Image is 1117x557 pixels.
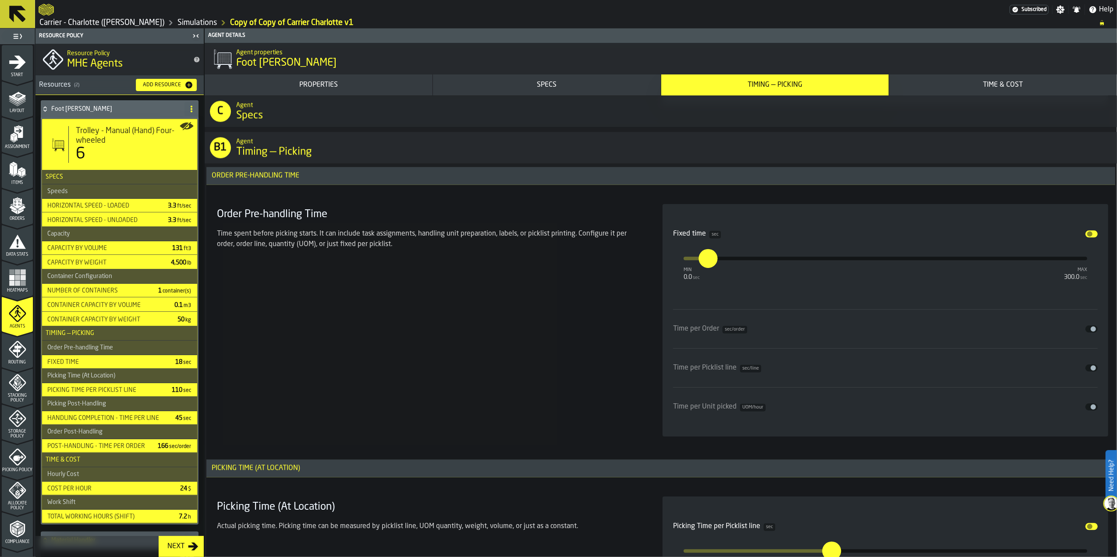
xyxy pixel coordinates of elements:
[171,260,192,266] span: 4,500
[210,101,231,122] div: C
[1106,451,1116,500] label: Need Help?
[2,501,33,511] span: Allocate Policy
[2,117,33,152] li: menu Assignment
[172,387,192,393] span: 110
[1010,5,1049,14] div: Menu Subscription
[42,425,197,439] h3: title-section-Order Post-Handling
[2,440,33,475] li: menu Picking Policy
[158,288,192,294] span: 1
[164,541,188,552] div: Next
[168,203,192,209] span: 3.3
[42,344,118,351] div: Order Pre-handling Time
[42,256,197,269] div: StatList-item-Capacity by weight
[158,443,192,449] span: 166
[436,80,657,90] div: Specs
[1064,274,1087,281] div: 300.0
[44,202,161,209] div: Horizontal Speed - Loaded
[740,404,766,411] span: UOM/hour
[44,415,168,422] div: Handling Completion - Time per line
[740,365,761,372] span: sec/line
[42,188,73,195] div: Speeds
[230,18,354,28] a: link-to-/wh/i/e074fb63-00ea-4531-a7c9-ea0a191b3e4f/simulations/ccfccd59-815c-44f3-990f-8b1673339644
[2,368,33,403] li: menu Stacking Policy
[180,486,192,492] span: 24
[44,316,170,323] div: Container Capacity by Weight
[684,267,700,273] div: min
[42,227,197,241] h3: title-section-Capacity
[217,208,642,222] h3: Order Pre-handling Time
[2,324,33,329] span: Agents
[177,204,191,209] span: ft/sec
[44,485,173,492] div: Cost per hour
[188,515,191,520] span: h
[174,302,192,308] span: 0.1
[42,471,84,478] div: Hourly Cost
[236,145,312,159] span: Timing — Picking
[42,213,197,227] div: StatList-item-Horizontal Speed - Unloaded
[2,216,33,221] span: Orders
[42,369,197,383] h3: title-section-Picking Time (At Location)
[2,429,33,439] span: Storage Policy
[44,259,164,266] div: Capacity by weight
[205,74,433,95] button: button-Properties
[236,136,1110,145] h2: Sub Title
[42,355,197,369] div: StatList-item-Fixed time
[42,341,197,355] h3: title-section-Order Pre-handling Time
[42,184,197,199] h3: title-section-Speeds
[177,317,192,323] span: 50
[41,532,181,549] div: Material Handler
[42,383,197,397] div: StatList-item-Picking Time per Picklist line
[39,18,164,28] a: link-to-/wh/i/e074fb63-00ea-4531-a7c9-ea0a191b3e4f
[1099,4,1113,15] span: Help
[2,109,33,113] span: Layout
[1069,5,1085,14] label: button-toggle-Notifications
[179,514,192,520] span: 7.2
[42,269,197,284] h3: title-section-Container Configuration
[709,231,721,238] span: sec
[67,57,123,71] span: MHE Agents
[206,459,1115,477] h3: title-section-Picking Time (At Location)
[764,523,775,531] span: sec
[2,153,33,188] li: menu Items
[44,359,168,366] div: Fixed time
[42,510,197,523] div: StatList-item-Total working hours (shift)
[159,536,204,557] button: button-Next
[2,225,33,260] li: menu Data Stats
[673,222,1098,285] div: input-slider-Fixed time
[184,246,191,251] span: ft3
[723,326,747,333] span: sec/order
[42,119,197,170] div: stat-Trolley - Manual (Hand) Four-wheeled
[168,217,192,223] span: 3.3
[2,404,33,439] li: menu Storage Policy
[1021,7,1046,13] span: Subscribed
[67,48,186,57] h2: Sub Title
[177,218,191,223] span: ft/sec
[42,284,197,297] div: StatList-item-Number of Containers
[39,2,54,18] a: logo-header
[44,302,167,309] div: Container Capacity by Volume
[42,439,197,453] div: StatList-item-Post-Handling - Time per order
[76,145,85,163] div: 6
[76,126,190,145] div: Title
[44,217,161,224] div: Horizontal Speed - Unloaded
[42,313,197,326] div: StatList-item-Container Capacity by Weight
[172,245,192,251] span: 131
[2,252,33,257] span: Data Stats
[187,261,191,266] span: lb
[42,330,94,337] span: Timing — Picking
[42,372,121,379] div: Picking Time (At Location)
[42,482,197,495] div: StatList-item-Cost per hour
[169,444,191,449] span: sec/order
[183,388,191,393] span: sec
[693,275,700,280] span: sec
[1085,4,1117,15] label: button-toggle-Help
[42,241,197,255] div: StatList-item-Capacity by volume
[163,289,191,294] span: container(s)
[41,100,181,118] div: Foot Kitter
[2,360,33,365] span: Routing
[35,28,204,44] header: Resource Policy
[2,296,33,331] li: menu Agents
[42,428,108,435] div: Order Post-Handling
[180,119,194,133] label: button-toggle-Show on Map
[208,80,429,90] div: Properties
